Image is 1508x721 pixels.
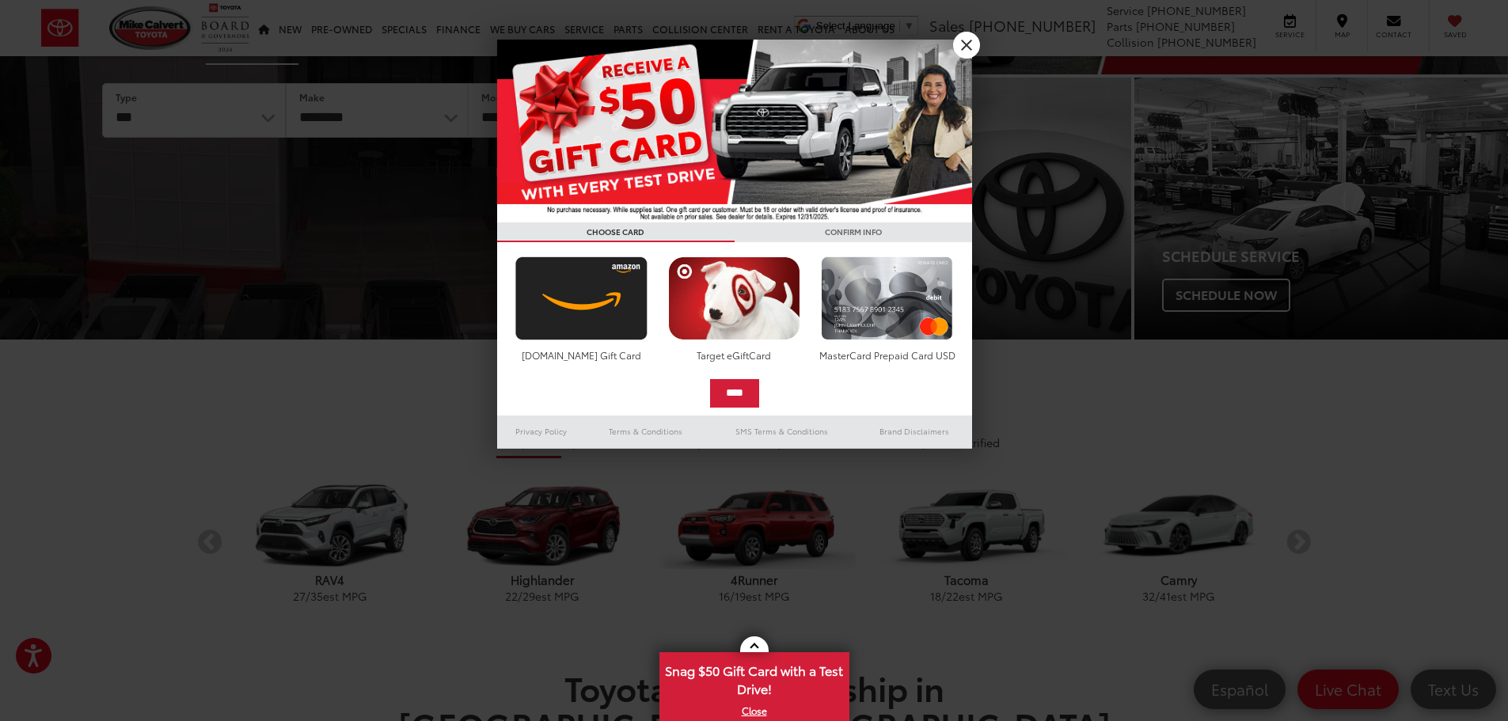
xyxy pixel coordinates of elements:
[735,222,972,242] h3: CONFIRM INFO
[661,654,848,702] span: Snag $50 Gift Card with a Test Drive!
[511,256,651,340] img: amazoncard.png
[585,422,706,441] a: Terms & Conditions
[497,422,586,441] a: Privacy Policy
[857,422,972,441] a: Brand Disclaimers
[497,222,735,242] h3: CHOOSE CARD
[511,348,651,362] div: [DOMAIN_NAME] Gift Card
[497,40,972,222] img: 55838_top_625864.jpg
[664,256,804,340] img: targetcard.png
[817,256,957,340] img: mastercard.png
[817,348,957,362] div: MasterCard Prepaid Card USD
[707,422,857,441] a: SMS Terms & Conditions
[664,348,804,362] div: Target eGiftCard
